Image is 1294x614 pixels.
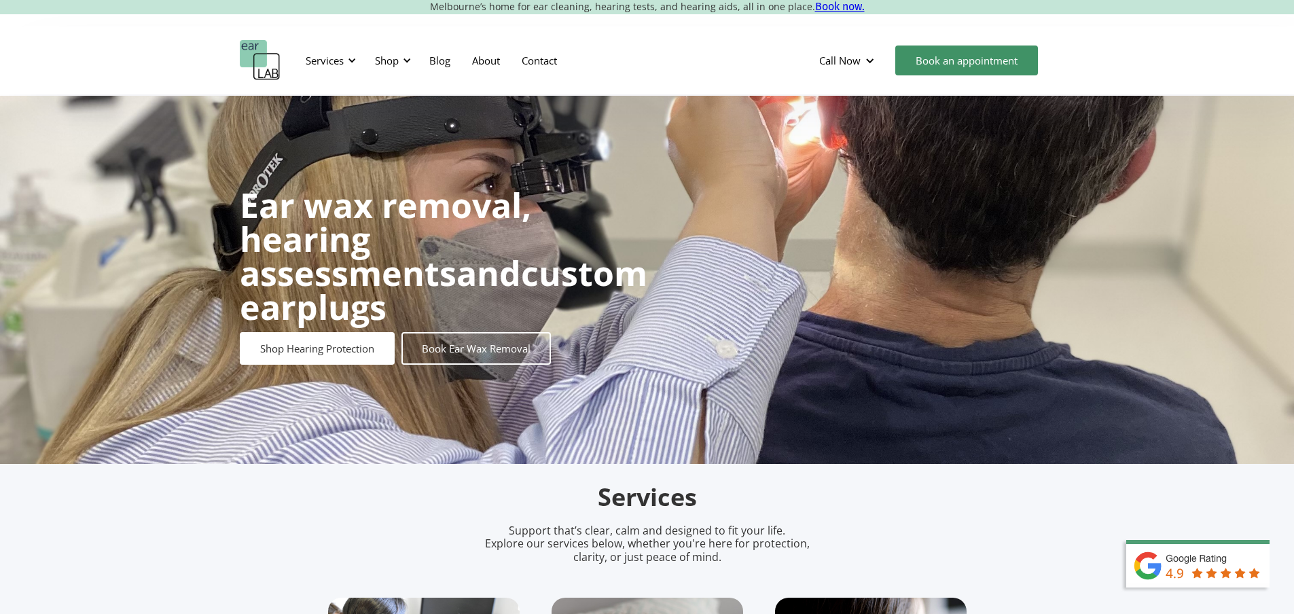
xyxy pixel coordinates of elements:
a: Blog [418,41,461,80]
div: Shop [367,40,415,81]
div: Services [298,40,360,81]
h2: Services [328,482,967,513]
p: Support that’s clear, calm and designed to fit your life. Explore our services below, whether you... [467,524,827,564]
a: Contact [511,41,568,80]
a: About [461,41,511,80]
strong: Ear wax removal, hearing assessments [240,182,531,296]
strong: custom earplugs [240,250,647,330]
a: home [240,40,281,81]
a: Book an appointment [895,46,1038,75]
h1: and [240,188,647,324]
a: Book Ear Wax Removal [401,332,551,365]
a: Shop Hearing Protection [240,332,395,365]
div: Services [306,54,344,67]
div: Call Now [808,40,888,81]
div: Shop [375,54,399,67]
div: Call Now [819,54,861,67]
